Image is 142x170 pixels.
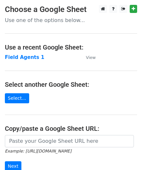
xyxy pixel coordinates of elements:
small: Example: [URL][DOMAIN_NAME] [5,149,71,153]
h4: Copy/paste a Google Sheet URL: [5,125,137,132]
h3: Choose a Google Sheet [5,5,137,14]
a: View [79,54,96,60]
a: Select... [5,93,29,103]
a: Field Agents 1 [5,54,44,60]
h4: Use a recent Google Sheet: [5,43,137,51]
small: View [86,55,96,60]
input: Paste your Google Sheet URL here [5,135,134,147]
p: Use one of the options below... [5,17,137,24]
h4: Select another Google Sheet: [5,81,137,88]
